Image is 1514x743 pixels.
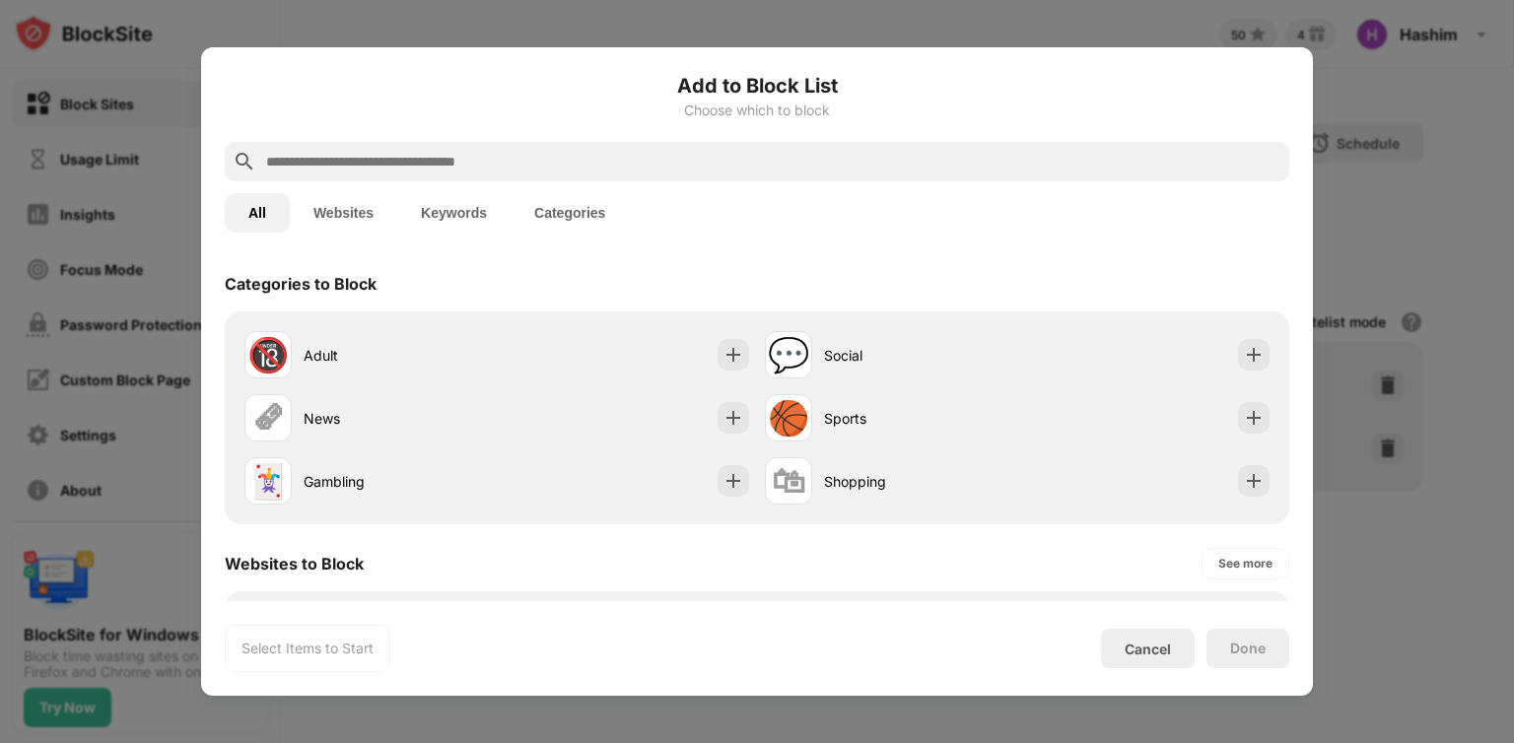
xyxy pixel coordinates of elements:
div: 🔞 [247,335,289,375]
div: Websites to Block [225,554,364,574]
div: Categories to Block [225,274,377,294]
button: Websites [290,193,397,233]
div: Select Items to Start [241,639,374,658]
div: 🗞 [251,398,285,439]
div: 🛍 [772,461,805,502]
div: 🏀 [768,398,809,439]
button: All [225,193,290,233]
div: Social [824,345,1017,366]
div: Choose which to block [225,102,1289,118]
button: Categories [511,193,629,233]
div: See more [1218,554,1273,574]
div: 🃏 [247,461,289,502]
div: Sports [824,408,1017,429]
img: search.svg [233,150,256,173]
div: 💬 [768,335,809,375]
div: Cancel [1125,641,1171,657]
div: Gambling [304,471,497,492]
div: News [304,408,497,429]
h6: Add to Block List [225,71,1289,101]
button: Keywords [397,193,511,233]
div: Done [1230,641,1266,656]
div: Adult [304,345,497,366]
div: Shopping [824,471,1017,492]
